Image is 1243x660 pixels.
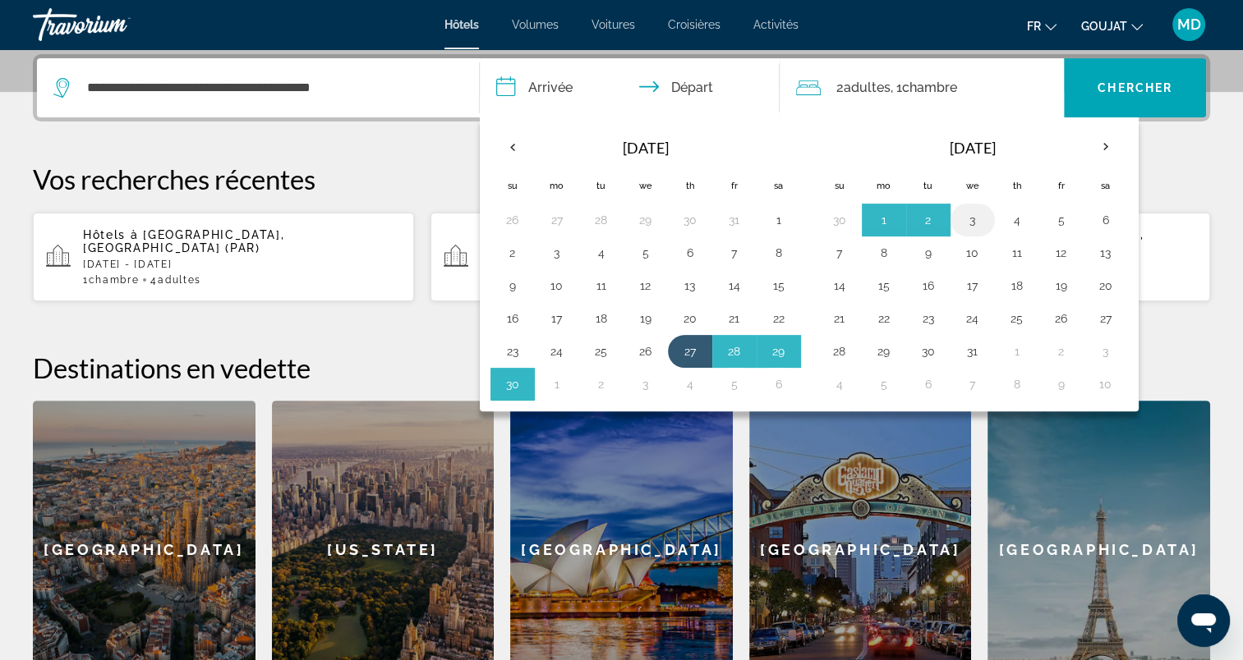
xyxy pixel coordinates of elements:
[1004,274,1030,297] button: Jour 18
[544,373,570,396] button: Jour 1
[871,340,897,363] button: Jour 29
[1093,340,1119,363] button: Jour 3
[480,58,780,117] button: Dates d’arrivée et de départ
[1004,209,1030,231] button: Jour 4
[1004,340,1030,363] button: Jour 1
[633,209,659,231] button: Jour 29
[544,307,570,330] button: Jour 17
[623,139,669,157] font: [DATE]
[500,241,526,264] button: Jour 2
[871,241,897,264] button: Jour 6
[588,307,615,330] button: Jour 18
[430,212,812,302] button: Hôtels à [GEOGRAPHIC_DATA], [GEOGRAPHIC_DATA], [GEOGRAPHIC_DATA] (LAS)[DATE] - [DATE]1Chambre2Adu...
[1048,340,1075,363] button: Jour 2
[1027,20,1041,33] span: Fr
[500,307,526,330] button: Jour 16
[490,128,535,166] button: Le mois précédent
[826,274,853,297] button: Jour 14
[83,228,138,241] span: Hôtels à
[871,274,897,297] button: Jour 15
[588,373,615,396] button: Jour 2
[721,241,748,264] button: Jour 7
[1084,128,1128,166] button: Next month
[1048,209,1075,231] button: Jour 5
[83,259,401,270] p: [DATE] - [DATE]
[677,209,703,231] button: Jour 30
[1048,373,1075,396] button: Jour 9
[826,209,853,231] button: Jour 30
[1093,274,1119,297] button: Jour 20
[890,80,901,95] font: , 1
[588,274,615,297] button: Jour 11
[500,274,526,297] button: Jour 9
[915,307,941,330] button: Jour 23
[633,373,659,396] button: Jour 3
[721,209,748,231] button: Jour 31
[1177,594,1230,647] iframe: Bouton de lancement de la fenêtre de messagerie
[677,340,703,363] button: Jour 27
[960,274,986,297] button: Jour 17
[766,373,792,396] button: Jour 6
[915,274,941,297] button: Jour 16
[158,274,201,286] span: Adultes
[766,307,792,330] button: Jour 22
[836,80,843,95] font: 2
[766,274,792,297] button: Jour 15
[721,373,748,396] button: Jour 5
[1081,20,1127,33] span: GOUJAT
[633,241,659,264] button: Jour 5
[633,307,659,330] button: Jour 19
[1093,307,1119,330] button: Jour 27
[500,373,526,396] button: Jour 30
[721,307,748,330] button: Jour 21
[960,209,986,231] button: Jour 3
[444,18,479,31] a: Hôtels
[677,241,703,264] button: Jour 6
[826,241,853,264] button: Jour 5
[544,241,570,264] button: Jour 3
[843,80,890,95] span: Adultes
[588,241,615,264] button: Jour 4
[766,209,792,231] button: Jour 1
[826,340,853,363] button: Jour 28
[1048,274,1075,297] button: Jour 19
[33,212,414,302] button: Hôtels à [GEOGRAPHIC_DATA], [GEOGRAPHIC_DATA] (PAR)[DATE] - [DATE]1Chambre4Adultes
[677,307,703,330] button: Jour 20
[677,373,703,396] button: Jour 4
[512,18,559,31] a: Volumes
[950,139,996,157] font: [DATE]
[37,58,1206,117] div: Widget de recherche
[500,209,526,231] button: Jour 26
[766,340,792,363] button: Jour 29
[1081,14,1143,38] button: Changer de devise
[1093,241,1119,264] button: Jour 11
[753,18,799,31] a: Activités
[1177,16,1201,33] span: MD
[1027,14,1057,38] button: Changer la langue
[915,340,941,363] button: Jour 30
[915,241,941,264] button: Jour 7
[668,18,720,31] a: Croisières
[721,340,748,363] button: Jour 28
[826,373,853,396] button: Jour 4
[89,274,140,286] span: Chambre
[1048,241,1075,264] button: Jour 10
[1004,241,1030,264] button: Jour 9
[677,274,703,297] button: Jour 13
[83,228,284,254] span: [GEOGRAPHIC_DATA], [GEOGRAPHIC_DATA] (PAR)
[592,18,635,31] a: Voitures
[871,373,897,396] button: Jour 5
[83,274,89,286] font: 1
[960,340,986,363] button: Jour 31
[780,58,1064,117] button: Voyageurs : 2 adultes, 0 enfants
[1093,373,1119,396] button: Jour 10
[960,373,986,396] button: Jour 7
[588,209,615,231] button: Jour 28
[915,209,941,231] button: Jour 2
[588,340,615,363] button: Jour 25
[721,274,748,297] button: Jour 14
